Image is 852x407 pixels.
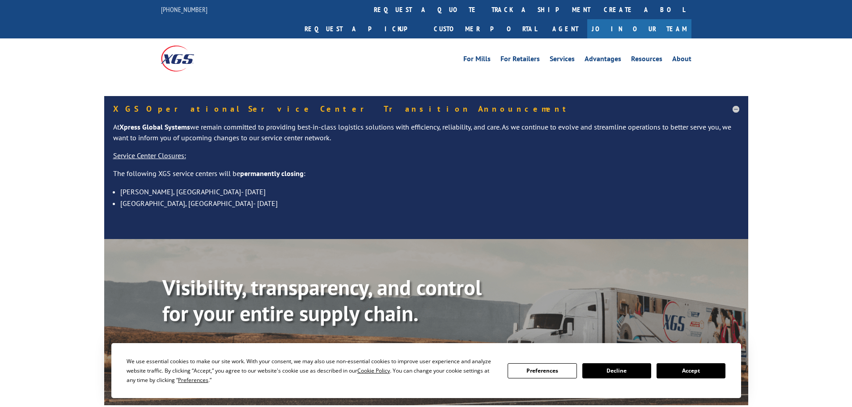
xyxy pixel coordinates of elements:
[113,168,739,186] p: The following XGS service centers will be :
[298,19,427,38] a: Request a pickup
[508,363,576,378] button: Preferences
[240,169,304,178] strong: permanently closing
[585,55,621,65] a: Advantages
[631,55,662,65] a: Resources
[119,122,190,131] strong: Xpress Global Systems
[657,363,725,378] button: Accept
[113,105,739,113] h5: XGS Operational Service Center Transition Announcement
[162,273,482,327] b: Visibility, transparency, and control for your entire supply chain.
[543,19,587,38] a: Agent
[113,122,739,151] p: At we remain committed to providing best-in-class logistics solutions with efficiency, reliabilit...
[120,197,739,209] li: [GEOGRAPHIC_DATA], [GEOGRAPHIC_DATA]- [DATE]
[500,55,540,65] a: For Retailers
[127,357,497,385] div: We use essential cookies to make our site work. With your consent, we may also use non-essential ...
[672,55,691,65] a: About
[587,19,691,38] a: Join Our Team
[120,186,739,197] li: [PERSON_NAME], [GEOGRAPHIC_DATA]- [DATE]
[161,5,208,14] a: [PHONE_NUMBER]
[178,376,208,384] span: Preferences
[113,151,186,160] u: Service Center Closures:
[550,55,575,65] a: Services
[111,343,741,398] div: Cookie Consent Prompt
[582,363,651,378] button: Decline
[357,367,390,374] span: Cookie Policy
[427,19,543,38] a: Customer Portal
[463,55,491,65] a: For Mills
